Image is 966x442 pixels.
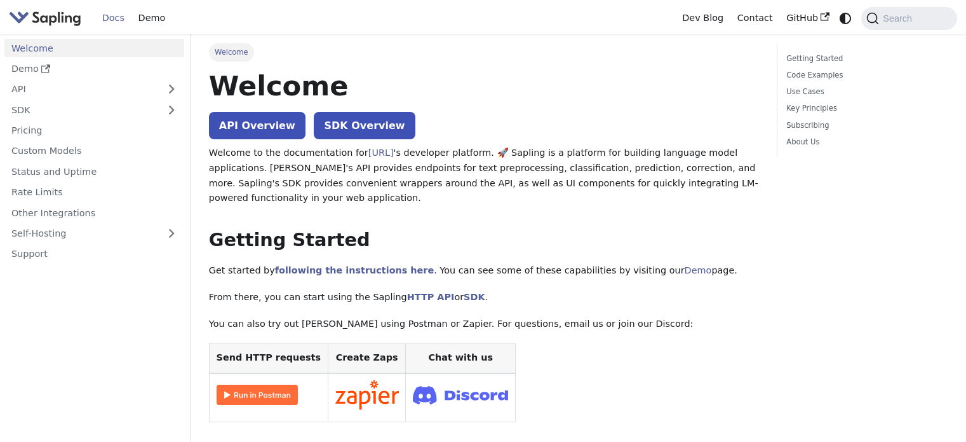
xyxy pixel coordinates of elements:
h1: Welcome [209,69,758,103]
a: Sapling.aiSapling.ai [9,9,86,27]
a: Key Principles [786,102,943,114]
a: Code Examples [786,69,943,81]
th: Send HTTP requests [209,343,328,373]
a: GitHub [779,8,836,28]
a: Support [4,245,184,263]
a: Welcome [4,39,184,57]
button: Search (Command+K) [861,7,956,30]
th: Chat with us [406,343,516,373]
a: Getting Started [786,53,943,65]
a: following the instructions here [275,265,434,275]
img: Connect in Zapier [335,380,399,410]
th: Create Zaps [328,343,406,373]
a: Demo [131,8,172,28]
img: Join Discord [413,382,508,408]
p: Get started by . You can see some of these capabilities by visiting our page. [209,263,758,279]
button: Expand sidebar category 'API' [159,80,184,99]
a: API [4,80,159,99]
a: Self-Hosting [4,224,184,243]
a: Subscribing [786,120,943,132]
h2: Getting Started [209,229,758,252]
a: About Us [786,136,943,148]
a: Pricing [4,121,184,140]
img: Sapling.ai [9,9,81,27]
img: Run in Postman [217,385,298,405]
a: Demo [685,265,712,275]
p: From there, you can start using the Sapling or . [209,290,758,305]
button: Expand sidebar category 'SDK' [159,100,184,119]
a: Other Integrations [4,204,184,222]
a: Dev Blog [675,8,730,28]
span: Search [879,13,920,24]
button: Switch between dark and light mode (currently system mode) [836,9,855,27]
p: You can also try out [PERSON_NAME] using Postman or Zapier. For questions, email us or join our D... [209,317,758,332]
a: Docs [95,8,131,28]
nav: Breadcrumbs [209,43,758,61]
a: Status and Uptime [4,162,184,181]
a: Custom Models [4,142,184,160]
a: SDK [4,100,159,119]
a: HTTP API [407,292,455,302]
a: Rate Limits [4,183,184,202]
a: [URL] [368,148,394,158]
span: Welcome [209,43,254,61]
a: Contact [730,8,780,28]
a: SDK [464,292,485,302]
a: API Overview [209,112,305,139]
p: Welcome to the documentation for 's developer platform. 🚀 Sapling is a platform for building lang... [209,146,758,206]
a: Use Cases [786,86,943,98]
a: Demo [4,60,184,78]
a: SDK Overview [314,112,415,139]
